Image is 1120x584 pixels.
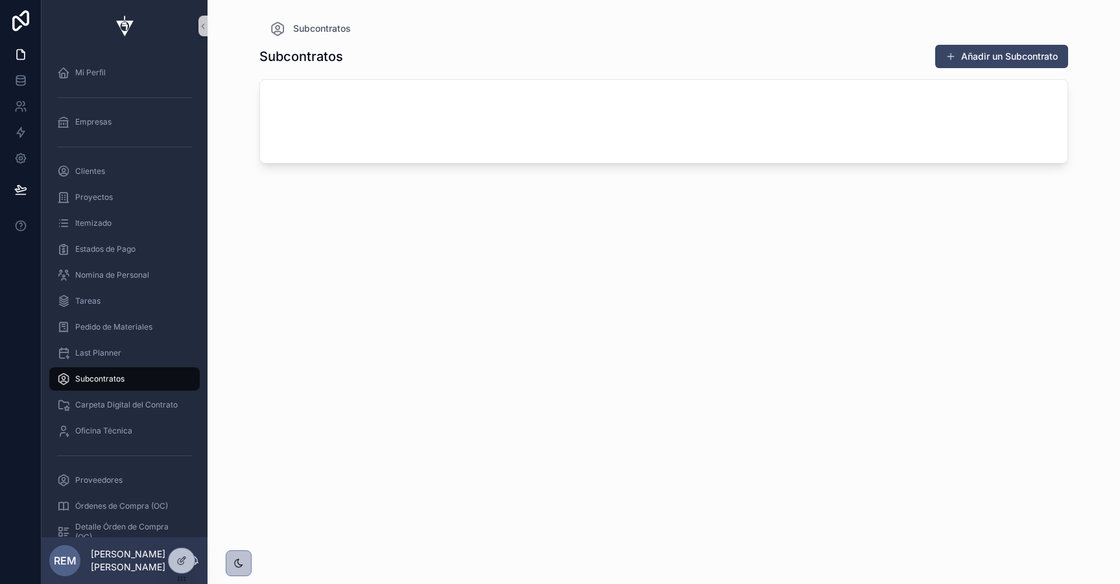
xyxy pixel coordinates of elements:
[49,419,200,443] a: Oficina Técnica
[42,52,208,537] div: scrollable content
[49,237,200,261] a: Estados de Pago
[75,192,113,202] span: Proyectos
[75,400,178,410] span: Carpeta Digital del Contrato
[49,61,200,84] a: Mi Perfil
[75,67,106,78] span: Mi Perfil
[293,22,351,35] span: Subcontratos
[75,218,112,228] span: Itemizado
[49,341,200,365] a: Last Planner
[109,16,140,36] img: App logo
[49,367,200,391] a: Subcontratos
[49,160,200,183] a: Clientes
[75,166,105,176] span: Clientes
[49,263,200,287] a: Nomina de Personal
[75,270,149,280] span: Nomina de Personal
[75,522,187,542] span: Detalle Órden de Compra (OC)
[49,468,200,492] a: Proveedores
[54,553,77,568] span: REM
[49,186,200,209] a: Proyectos
[75,296,101,306] span: Tareas
[75,117,112,127] span: Empresas
[270,21,351,36] a: Subcontratos
[49,520,200,544] a: Detalle Órden de Compra (OC)
[49,315,200,339] a: Pedido de Materiales
[49,393,200,417] a: Carpeta Digital del Contrato
[75,322,152,332] span: Pedido de Materiales
[49,289,200,313] a: Tareas
[91,548,189,574] p: [PERSON_NAME] [PERSON_NAME]
[49,212,200,235] a: Itemizado
[935,45,1068,68] button: Añadir un Subcontrato
[49,110,200,134] a: Empresas
[259,47,343,66] h1: Subcontratos
[75,348,121,358] span: Last Planner
[75,426,132,436] span: Oficina Técnica
[75,501,168,511] span: Órdenes de Compra (OC)
[75,374,125,384] span: Subcontratos
[75,475,123,485] span: Proveedores
[75,244,136,254] span: Estados de Pago
[49,494,200,518] a: Órdenes de Compra (OC)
